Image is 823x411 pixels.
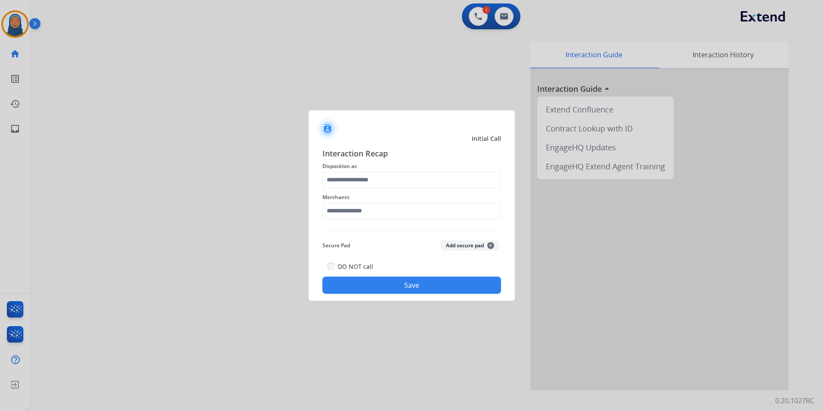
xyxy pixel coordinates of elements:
span: Initial Call [472,134,501,143]
label: DO NOT call [338,262,373,271]
span: Disposition as [322,161,501,171]
img: contactIcon [317,118,338,139]
span: Secure Pad [322,240,350,251]
button: Add secure pad+ [441,240,499,251]
span: Interaction Recap [322,147,501,161]
button: Save [322,277,501,294]
p: 0.20.1027RC [775,395,814,406]
span: + [487,242,494,249]
span: Merchants [322,192,501,202]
